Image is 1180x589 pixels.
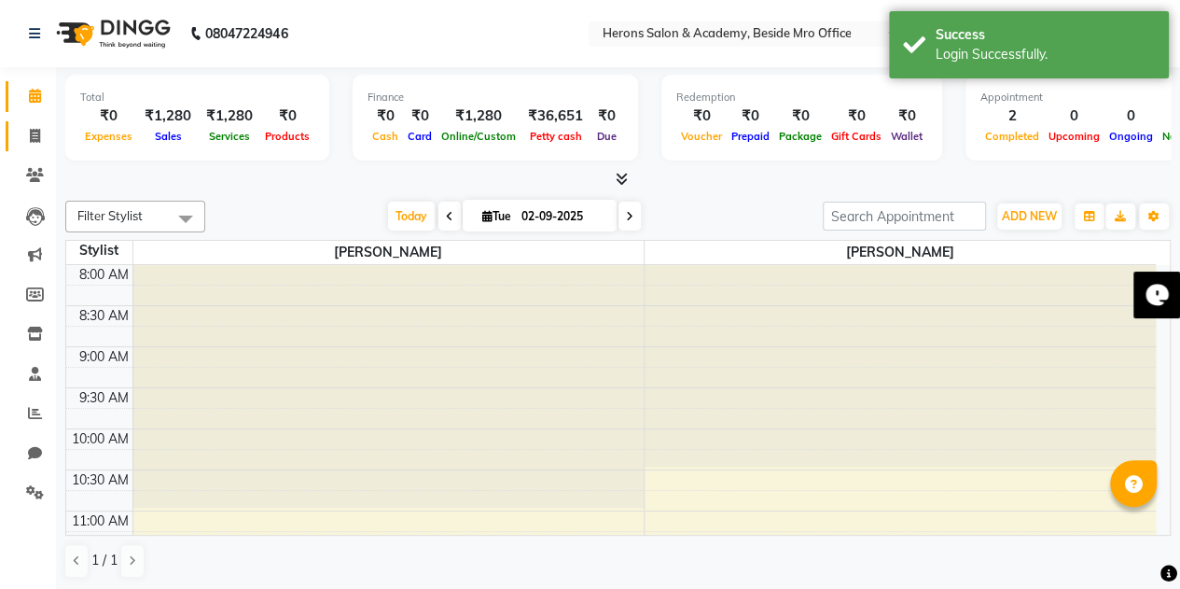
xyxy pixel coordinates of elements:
[76,265,132,285] div: 8:00 AM
[260,130,314,143] span: Products
[1044,105,1104,127] div: 0
[676,105,727,127] div: ₹0
[997,203,1062,230] button: ADD NEW
[91,551,118,570] span: 1 / 1
[525,130,587,143] span: Petty cash
[1044,130,1104,143] span: Upcoming
[199,105,260,127] div: ₹1,280
[68,512,132,531] div: 11:00 AM
[478,209,516,223] span: Tue
[592,130,621,143] span: Due
[1104,105,1158,127] div: 0
[77,208,143,223] span: Filter Stylist
[936,25,1155,45] div: Success
[1002,209,1057,223] span: ADD NEW
[980,105,1044,127] div: 2
[886,130,927,143] span: Wallet
[80,90,314,105] div: Total
[437,105,521,127] div: ₹1,280
[80,130,137,143] span: Expenses
[76,347,132,367] div: 9:00 AM
[205,7,287,60] b: 08047224946
[727,105,774,127] div: ₹0
[68,470,132,490] div: 10:30 AM
[676,130,727,143] span: Voucher
[645,241,1156,264] span: [PERSON_NAME]
[727,130,774,143] span: Prepaid
[403,105,437,127] div: ₹0
[133,241,645,264] span: [PERSON_NAME]
[826,130,886,143] span: Gift Cards
[76,388,132,408] div: 9:30 AM
[774,105,826,127] div: ₹0
[521,105,590,127] div: ₹36,651
[150,130,187,143] span: Sales
[980,130,1044,143] span: Completed
[590,105,623,127] div: ₹0
[204,130,255,143] span: Services
[676,90,927,105] div: Redemption
[48,7,175,60] img: logo
[403,130,437,143] span: Card
[368,130,403,143] span: Cash
[826,105,886,127] div: ₹0
[936,45,1155,64] div: Login Successfully.
[886,105,927,127] div: ₹0
[437,130,521,143] span: Online/Custom
[80,105,137,127] div: ₹0
[66,241,132,260] div: Stylist
[137,105,199,127] div: ₹1,280
[368,105,403,127] div: ₹0
[388,202,435,231] span: Today
[368,90,623,105] div: Finance
[516,203,609,231] input: 2025-09-02
[76,306,132,326] div: 8:30 AM
[68,429,132,449] div: 10:00 AM
[1104,130,1158,143] span: Ongoing
[774,130,826,143] span: Package
[260,105,314,127] div: ₹0
[823,202,986,231] input: Search Appointment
